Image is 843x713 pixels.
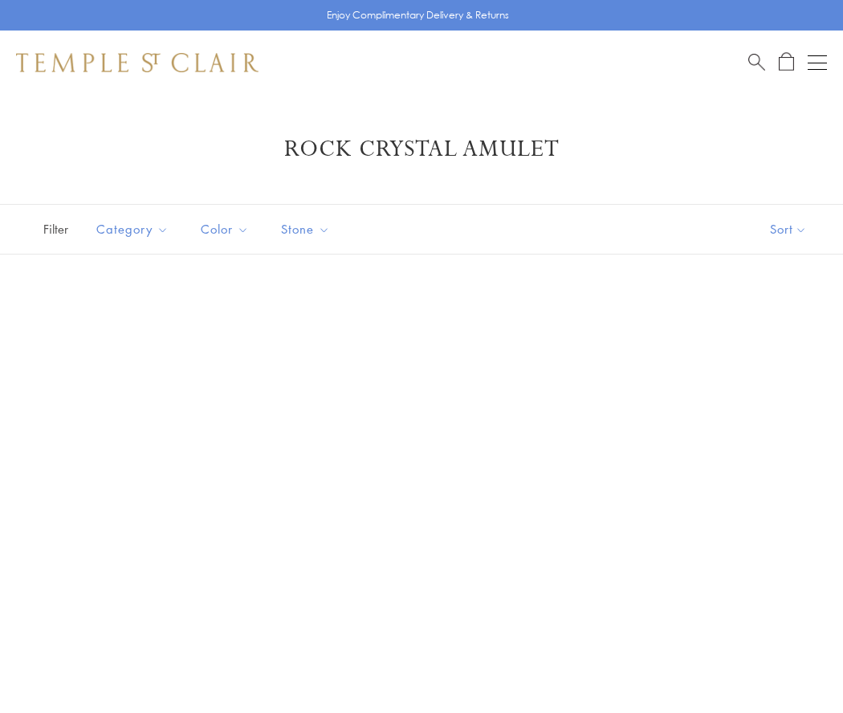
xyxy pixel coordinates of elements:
[84,211,181,247] button: Category
[779,52,794,72] a: Open Shopping Bag
[327,7,509,23] p: Enjoy Complimentary Delivery & Returns
[16,53,259,72] img: Temple St. Clair
[808,53,827,72] button: Open navigation
[734,205,843,254] button: Show sort by
[193,219,261,239] span: Color
[748,52,765,72] a: Search
[269,211,342,247] button: Stone
[88,219,181,239] span: Category
[189,211,261,247] button: Color
[40,135,803,164] h1: Rock Crystal Amulet
[273,219,342,239] span: Stone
